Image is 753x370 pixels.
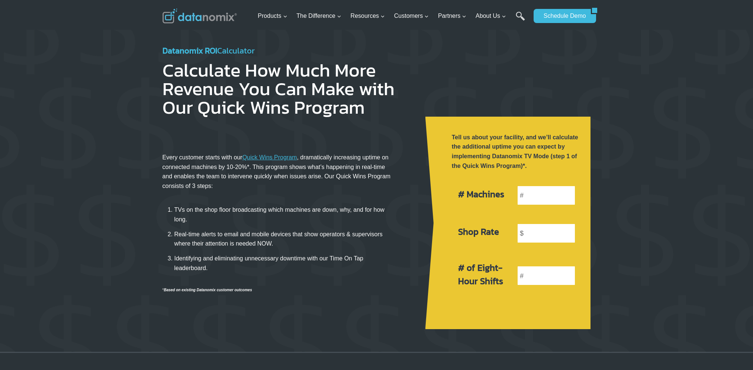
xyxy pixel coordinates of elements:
li: Real-time alerts to email and mobile devices that show operators & supervisors where their attent... [174,227,396,251]
nav: Primary Navigation [255,4,530,28]
a: Search [516,12,525,28]
li: Identifying and eliminating unnecessary downtime with our Time On Tap leaderboard. [174,251,396,275]
strong: Datanomix ROI [162,45,217,57]
span: Resources [351,11,385,21]
strong: # of Eight-Hour Shifts [458,261,503,288]
strong: Shop Rate [458,225,499,238]
strong: Tell us about your facility, and we’ll calculate the additional uptime you can expect by implemen... [452,134,578,169]
p: Every customer starts with our , dramatically increasing uptime on connected machines by 10-20%*.... [162,153,396,191]
span: Partners [438,11,466,21]
h4: Calculator [162,45,413,57]
span: Products [258,11,287,21]
a: Schedule Demo [534,9,591,23]
em: Based on existing Datanomix customer outcomes [164,288,252,292]
a: Quick Wins Program [242,154,297,160]
span: Customers [394,11,429,21]
img: Datanomix [162,9,237,23]
li: TVs on the shop floor broadcasting which machines are down, why, and for how long. [174,202,396,227]
h1: Calculate How Much More Revenue You Can Make with Our Quick Wins Program [162,61,413,117]
strong: # Machines [458,188,504,201]
span: About Us [476,11,506,21]
span: The Difference [296,11,341,21]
